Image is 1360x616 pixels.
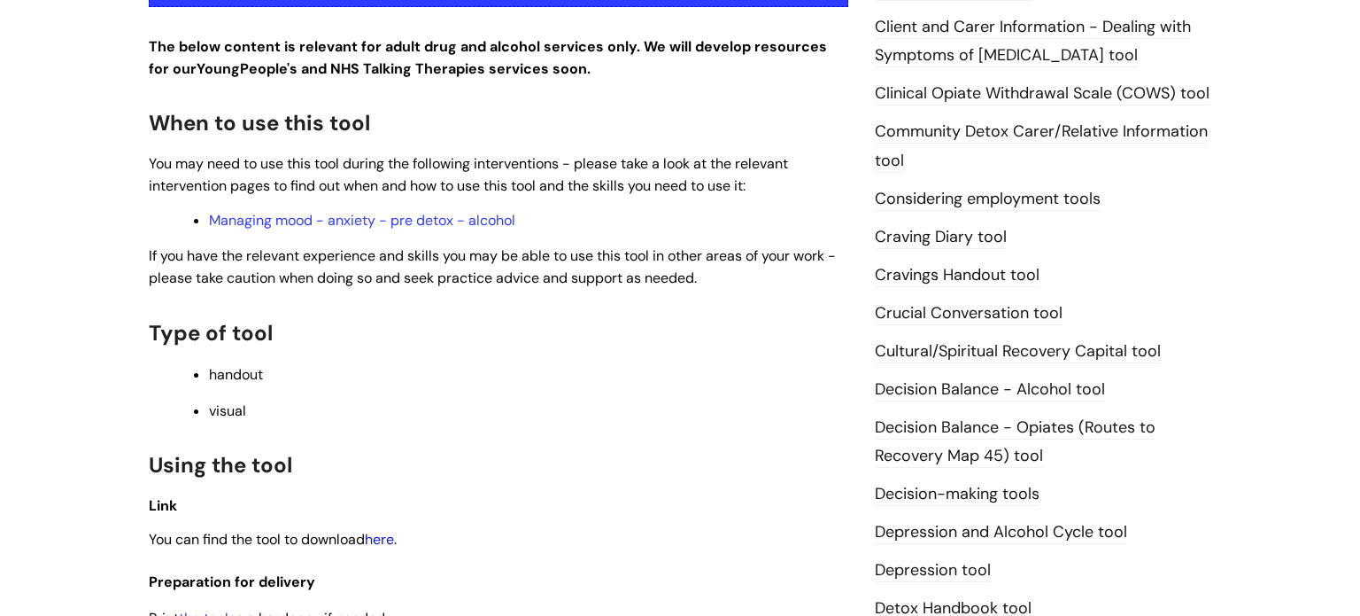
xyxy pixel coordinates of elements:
strong: The below content is relevant for adult drug and alcohol services only. We will develop resources... [149,37,827,78]
span: If you have the relevant experience and skills you may be able to use this tool in other areas of... [149,246,836,287]
span: When to use this tool [149,109,370,136]
a: Decision Balance - Opiates (Routes to Recovery Map 45) tool [875,417,1155,468]
span: You may need to use this tool during the following interventions - please take a look at the rele... [149,154,788,195]
a: Depression tool [875,559,991,582]
a: Clinical Opiate Withdrawal Scale (COWS) tool [875,82,1209,105]
span: . [394,530,397,549]
a: Decision-making tools [875,483,1039,506]
a: here [365,530,394,549]
a: Craving Diary tool [875,226,1007,249]
a: Community Detox Carer/Relative Information tool [875,121,1208,172]
a: Depression and Alcohol Cycle tool [875,521,1127,544]
a: Considering employment tools [875,188,1101,211]
a: Cultural/Spiritual Recovery Capital tool [875,340,1161,363]
span: Using the tool [149,451,292,479]
strong: People's [240,59,297,78]
span: handout [209,365,263,384]
span: Type of tool [149,319,273,347]
strong: Young [197,59,301,78]
a: Decision Balance - Alcohol tool [875,378,1105,402]
span: You can find the tool to download [149,530,365,549]
a: Managing mood - anxiety - pre detox - alcohol [209,211,515,230]
span: visual [209,402,246,420]
a: Client and Carer Information - Dealing with Symptoms of [MEDICAL_DATA] tool [875,16,1191,67]
a: Crucial Conversation tool [875,302,1062,325]
span: Link [149,496,177,515]
span: Preparation for delivery [149,573,315,591]
a: Cravings Handout tool [875,264,1039,287]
